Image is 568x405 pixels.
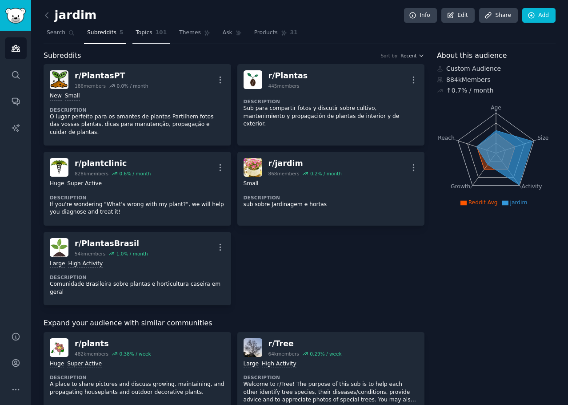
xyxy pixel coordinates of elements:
[404,8,437,23] a: Info
[179,29,201,37] span: Themes
[75,338,151,349] div: r/ plants
[244,201,419,209] p: sub sobre Jardinagem e hortas
[67,180,102,188] div: Super Active
[537,134,548,141] tspan: Size
[75,170,108,177] div: 828k members
[50,180,64,188] div: Huge
[441,8,475,23] a: Edit
[400,53,424,59] button: Recent
[244,338,262,357] img: Tree
[268,170,300,177] div: 868 members
[156,29,167,37] span: 101
[244,180,259,188] div: Small
[50,381,225,396] p: A place to share pictures and discuss growing, maintaining, and propagating houseplants and outdo...
[522,183,542,190] tspan: Activity
[75,238,148,249] div: r/ PlantasBrasil
[237,64,425,146] a: Plantasr/Plantas445membersDescriptionSub para compartir fotos y discutir sobre cultivo, mantenimi...
[176,26,213,44] a: Themes
[522,8,556,23] a: Add
[119,170,151,177] div: 0.6 % / month
[44,152,231,226] a: plantclinicr/plantclinic828kmembers0.6% / monthHugeSuper ActiveDescriptionIf you're wondering "Wh...
[47,29,65,37] span: Search
[251,26,301,44] a: Products31
[237,152,425,226] a: jardimr/jardim868members0.2% / monthSmallDescriptionsub sobre Jardinagem e hortas
[437,75,556,85] div: 884k Members
[437,50,507,61] span: About this audience
[244,360,259,369] div: Large
[50,194,225,201] dt: Description
[84,26,126,44] a: Subreddits5
[510,199,528,206] span: jardim
[136,29,152,37] span: Topics
[244,70,262,89] img: Plantas
[268,83,300,89] div: 445 members
[132,26,170,44] a: Topics101
[268,70,308,81] div: r/ Plantas
[44,50,81,61] span: Subreddits
[244,105,419,128] p: Sub para compartir fotos y discutir sobre cultivo, mantenimiento y propagación de plantas de inte...
[65,92,80,101] div: Small
[50,274,225,280] dt: Description
[75,70,148,81] div: r/ PlantasPT
[223,29,232,37] span: Ask
[44,64,231,146] a: PlantasPTr/PlantasPT186members0.0% / monthNewSmallDescriptionO lugar perfeito para os amantes de ...
[244,158,262,177] img: jardim
[44,232,231,306] a: PlantasBrasilr/PlantasBrasil54kmembers1.0% / monthLargeHigh ActivityDescriptionComunidade Brasile...
[268,351,299,357] div: 64k members
[50,70,68,89] img: PlantasPT
[68,260,103,268] div: High Activity
[50,338,68,357] img: plants
[120,29,124,37] span: 5
[119,351,151,357] div: 0.38 % / week
[75,351,108,357] div: 482k members
[446,86,493,95] div: ↑ 0.7 % / month
[50,158,68,177] img: plantclinic
[75,83,106,89] div: 186 members
[50,360,64,369] div: Huge
[116,83,148,89] div: 0.0 % / month
[451,183,470,190] tspan: Growth
[87,29,116,37] span: Subreddits
[50,113,225,137] p: O lugar perfeito para os amantes de plantas Partilhem fotos das vossas plantas, dicas para manute...
[400,53,416,59] span: Recent
[262,360,296,369] div: High Activity
[5,8,26,24] img: GummySearch logo
[244,98,419,105] dt: Description
[50,374,225,381] dt: Description
[44,26,78,44] a: Search
[244,374,419,381] dt: Description
[491,105,501,111] tspan: Age
[380,53,397,59] div: Sort by
[290,29,298,37] span: 31
[244,194,419,201] dt: Description
[44,318,212,329] span: Expand your audience with similar communities
[220,26,245,44] a: Ask
[268,158,342,169] div: r/ jardim
[50,92,62,101] div: New
[50,238,68,257] img: PlantasBrasil
[268,338,342,349] div: r/ Tree
[50,107,225,113] dt: Description
[75,251,105,257] div: 54k members
[50,280,225,296] p: Comunidade Brasileira sobre plantas e horticultura caseira em geral
[479,8,517,23] a: Share
[44,8,96,23] h2: jardim
[310,351,341,357] div: 0.29 % / week
[254,29,278,37] span: Products
[50,260,65,268] div: Large
[438,134,455,141] tspan: Reach
[67,360,102,369] div: Super Active
[437,64,556,73] div: Custom Audience
[116,251,148,257] div: 1.0 % / month
[244,381,419,404] p: Welcome to r/Tree! The purpose of this sub is to help each other identify tree species, their dis...
[75,158,151,169] div: r/ plantclinic
[468,199,498,206] span: Reddit Avg
[50,201,225,216] p: If you're wondering "What's wrong with my plant?", we will help you diagnose and treat it!
[310,170,342,177] div: 0.2 % / month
